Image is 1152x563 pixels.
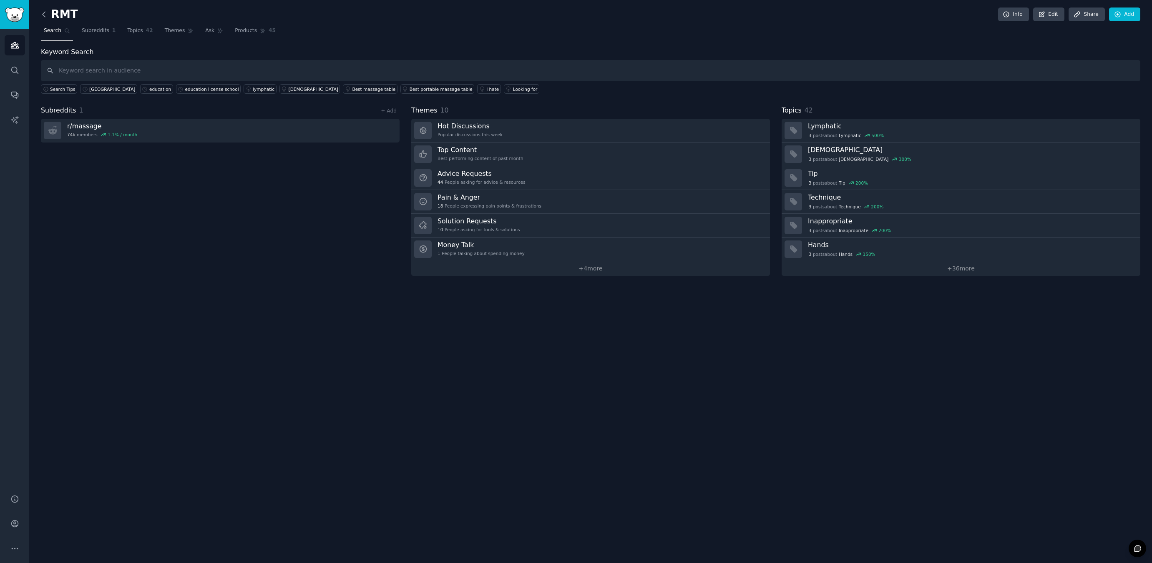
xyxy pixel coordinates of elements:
[41,48,93,56] label: Keyword Search
[67,122,137,130] h3: r/ massage
[855,180,868,186] div: 200 %
[112,27,116,35] span: 1
[438,203,443,209] span: 18
[782,238,1140,261] a: Hands3postsaboutHands150%
[899,156,911,162] div: 300 %
[1033,8,1064,22] a: Edit
[808,227,892,234] div: post s about
[808,155,912,163] div: post s about
[782,105,802,116] span: Topics
[438,227,520,233] div: People asking for tools & solutions
[839,228,868,233] span: Inappropriate
[438,217,520,225] h3: Solution Requests
[808,240,1134,249] h3: Hands
[124,24,156,41] a: Topics42
[808,132,885,139] div: post s about
[504,84,539,94] a: Looking for
[41,60,1140,81] input: Keyword search in audience
[878,228,891,233] div: 200 %
[438,250,440,256] span: 1
[146,27,153,35] span: 42
[477,84,501,94] a: I hate
[782,143,1140,166] a: [DEMOGRAPHIC_DATA]3postsabout[DEMOGRAPHIC_DATA]300%
[411,143,770,166] a: Top ContentBest-performing content of past month
[400,84,475,94] a: Best portable massage table
[839,133,861,138] span: Lymphatic
[805,106,813,114] span: 42
[162,24,197,41] a: Themes
[782,119,1140,143] a: Lymphatic3postsaboutLymphatic500%
[809,204,812,210] span: 3
[232,24,279,41] a: Products45
[205,27,214,35] span: Ask
[140,84,173,94] a: education
[438,132,503,138] div: Popular discussions this week
[808,145,1134,154] h3: [DEMOGRAPHIC_DATA]
[438,179,443,185] span: 44
[411,190,770,214] a: Pain & Anger18People expressing pain points & frustrations
[438,240,525,249] h3: Money Talk
[782,190,1140,214] a: Technique3postsaboutTechnique200%
[808,179,869,187] div: post s about
[513,86,538,92] div: Looking for
[269,27,276,35] span: 45
[438,227,443,233] span: 10
[149,86,171,92] div: education
[343,84,397,94] a: Best massage table
[871,204,883,210] div: 200 %
[809,156,812,162] span: 3
[352,86,395,92] div: Best massage table
[808,169,1134,178] h3: Tip
[808,122,1134,130] h3: Lymphatic
[440,106,449,114] span: 10
[79,24,118,41] a: Subreddits1
[289,86,338,92] div: [DEMOGRAPHIC_DATA]
[782,166,1140,190] a: Tip3postsaboutTip200%
[80,84,137,94] a: [GEOGRAPHIC_DATA]
[438,122,503,130] h3: Hot Discussions
[808,217,1134,225] h3: Inappropriate
[381,108,397,114] a: + Add
[809,228,812,233] span: 3
[108,132,137,138] div: 1.1 % / month
[411,166,770,190] a: Advice Requests44People asking for advice & resources
[185,86,239,92] div: education license school
[67,132,75,138] span: 74k
[41,119,400,143] a: r/massage74kmembers1.1% / month
[1109,8,1140,22] a: Add
[438,169,526,178] h3: Advice Requests
[202,24,226,41] a: Ask
[41,8,78,21] h2: RMT
[79,106,83,114] span: 1
[839,180,845,186] span: Tip
[438,179,526,185] div: People asking for advice & resources
[253,86,274,92] div: lymphatic
[410,86,473,92] div: Best portable massage table
[863,251,875,257] div: 150 %
[839,204,861,210] span: Technique
[50,86,75,92] span: Search Tips
[438,203,541,209] div: People expressing pain points & frustrations
[411,105,438,116] span: Themes
[809,133,812,138] span: 3
[808,203,884,210] div: post s about
[41,84,77,94] button: Search Tips
[438,193,541,202] h3: Pain & Anger
[998,8,1029,22] a: Info
[279,84,340,94] a: [DEMOGRAPHIC_DATA]
[5,8,24,22] img: GummySearch logo
[411,238,770,261] a: Money Talk1People talking about spending money
[165,27,185,35] span: Themes
[411,119,770,143] a: Hot DiscussionsPopular discussions this week
[809,180,812,186] span: 3
[808,250,876,258] div: post s about
[411,261,770,276] a: +4more
[809,251,812,257] span: 3
[1069,8,1104,22] a: Share
[486,86,499,92] div: I hate
[67,132,137,138] div: members
[411,214,770,238] a: Solution Requests10People asking for tools & solutions
[82,27,109,35] span: Subreddits
[808,193,1134,202] h3: Technique
[41,105,76,116] span: Subreddits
